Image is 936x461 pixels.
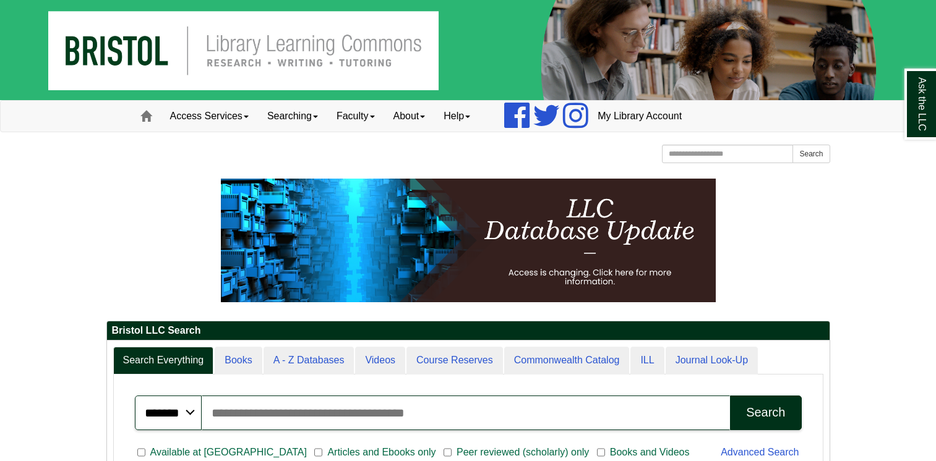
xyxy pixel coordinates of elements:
[161,101,258,132] a: Access Services
[406,347,503,374] a: Course Reserves
[258,101,327,132] a: Searching
[605,445,695,460] span: Books and Videos
[384,101,435,132] a: About
[452,445,594,460] span: Peer reviewed (scholarly) only
[327,101,384,132] a: Faculty
[264,347,354,374] a: A - Z Databases
[434,101,479,132] a: Help
[113,347,214,374] a: Search Everything
[588,101,691,132] a: My Library Account
[746,405,785,420] div: Search
[137,447,145,458] input: Available at [GEOGRAPHIC_DATA]
[721,447,799,457] a: Advanced Search
[597,447,605,458] input: Books and Videos
[355,347,405,374] a: Videos
[107,321,830,340] h2: Bristol LLC Search
[730,395,801,430] button: Search
[322,445,440,460] span: Articles and Ebooks only
[221,179,716,302] img: HTML tutorial
[666,347,758,374] a: Journal Look-Up
[215,347,262,374] a: Books
[504,347,630,374] a: Commonwealth Catalog
[314,447,322,458] input: Articles and Ebooks only
[145,445,312,460] span: Available at [GEOGRAPHIC_DATA]
[630,347,664,374] a: ILL
[444,447,452,458] input: Peer reviewed (scholarly) only
[792,145,830,163] button: Search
